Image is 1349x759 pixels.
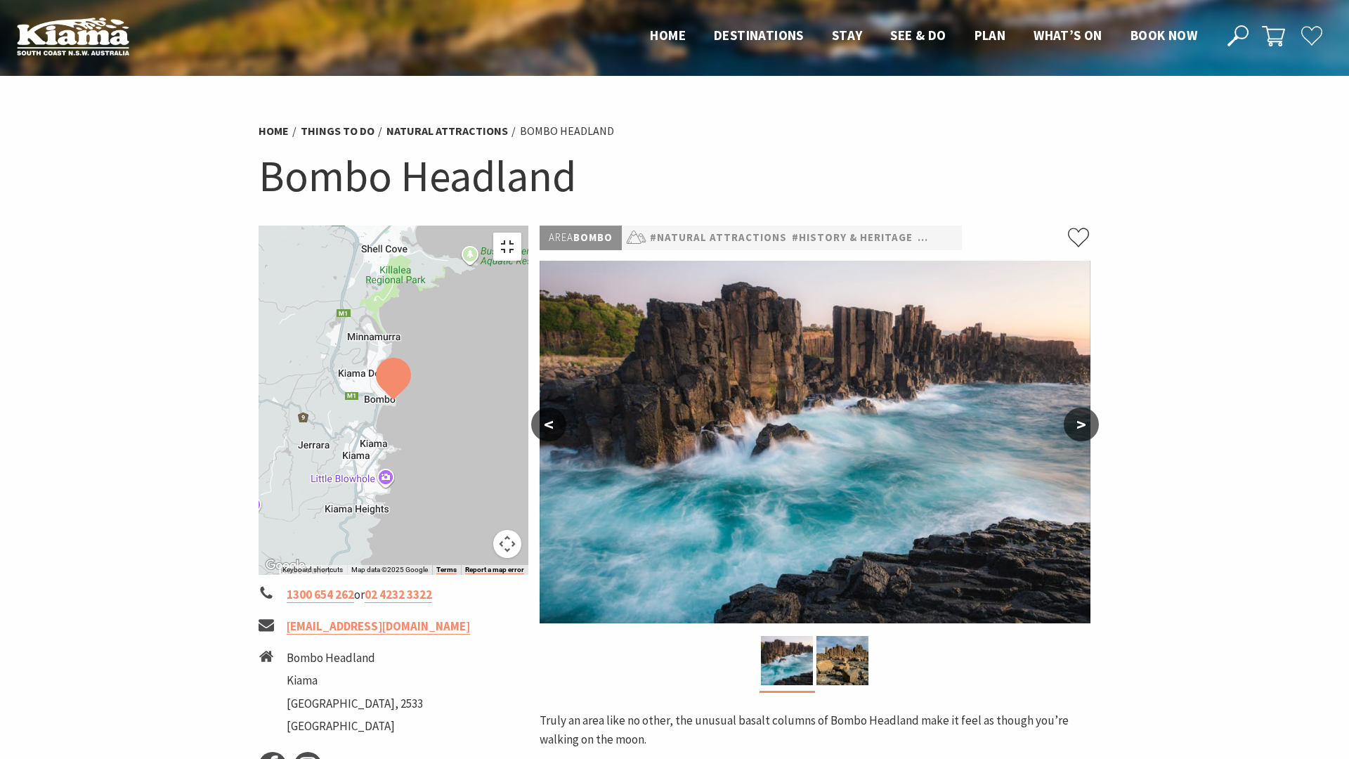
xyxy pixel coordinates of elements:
a: [EMAIL_ADDRESS][DOMAIN_NAME] [287,618,470,635]
span: Home [650,27,686,44]
span: See & Do [890,27,946,44]
button: < [531,408,566,441]
nav: Main Menu [636,25,1211,48]
a: 02 4232 3322 [365,587,432,603]
span: What’s On [1034,27,1102,44]
span: Plan [975,27,1006,44]
a: Things To Do [301,124,374,138]
a: #Natural Attractions [650,229,787,247]
li: or [259,585,528,604]
button: > [1064,408,1099,441]
button: Keyboard shortcuts [282,565,343,575]
span: Map data ©2025 Google [351,566,428,573]
a: Terms (opens in new tab) [436,566,457,574]
img: Bombo Quarry [540,261,1090,623]
button: Map camera controls [493,530,521,558]
li: Bombo Headland [287,649,423,668]
img: Kiama Logo [17,17,129,56]
img: Bombo Quarry [761,636,813,685]
a: Open this area in Google Maps (opens a new window) [262,557,308,575]
img: Google [262,557,308,575]
h1: Bombo Headland [259,148,1090,205]
li: [GEOGRAPHIC_DATA], 2533 [287,694,423,713]
p: Bombo [540,226,622,250]
li: [GEOGRAPHIC_DATA] [287,717,423,736]
li: Bombo Headland [520,122,614,141]
img: Bombo Quarry [816,636,868,685]
span: Book now [1130,27,1197,44]
a: #History & Heritage [792,229,913,247]
span: Area [549,231,573,244]
button: Toggle fullscreen view [493,233,521,261]
a: Home [259,124,289,138]
span: Destinations [714,27,804,44]
a: 1300 654 262 [287,587,354,603]
a: Report a map error [465,566,524,574]
li: Kiama [287,671,423,690]
a: Natural Attractions [386,124,508,138]
p: Truly an area like no other, the unusual basalt columns of Bombo Headland make it feel as though ... [540,711,1090,749]
span: Stay [832,27,863,44]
